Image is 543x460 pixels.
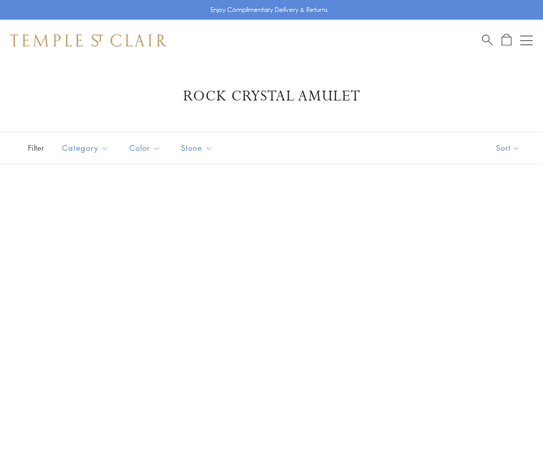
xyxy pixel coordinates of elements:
[473,132,543,164] button: Show sort by
[124,141,168,154] span: Color
[10,34,167,47] img: Temple St. Clair
[54,136,116,160] button: Category
[502,34,511,47] a: Open Shopping Bag
[210,5,328,15] p: Enjoy Complimentary Delivery & Returns
[26,87,517,106] h1: Rock Crystal Amulet
[57,141,116,154] span: Category
[122,136,168,160] button: Color
[482,34,493,47] a: Search
[173,136,220,160] button: Stone
[520,34,533,47] button: Open navigation
[176,141,220,154] span: Stone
